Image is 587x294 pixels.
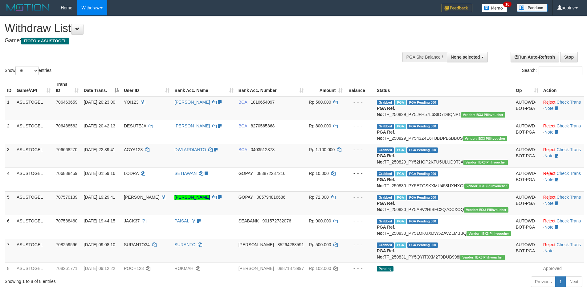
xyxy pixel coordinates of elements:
span: [DATE] 20:23:00 [84,100,115,105]
td: ASUSTOGEL [14,191,53,215]
a: Note [544,106,554,111]
td: · · [541,144,584,168]
span: SURANTO34 [124,242,150,247]
label: Search: [522,66,582,75]
h4: Game: [5,38,385,44]
a: Reject [543,171,556,176]
th: Bank Acc. Name: activate to sort column ascending [172,79,236,96]
span: BCA [238,147,247,152]
div: - - - [348,123,372,129]
div: - - - [348,265,372,271]
a: 1 [555,276,566,287]
th: Trans ID: activate to sort column ascending [53,79,81,96]
span: Copy 083872237216 to clipboard [257,171,285,176]
a: [PERSON_NAME] [174,100,210,105]
span: 706463659 [56,100,77,105]
a: Reject [543,218,556,223]
div: PGA Site Balance / [402,52,447,62]
th: Status [374,79,513,96]
span: SEABANK [238,218,259,223]
span: JACK37 [124,218,140,223]
span: Rp 500.000 [309,100,331,105]
button: None selected [447,52,488,62]
img: panduan.png [517,4,548,12]
img: MOTION_logo.png [5,3,51,12]
span: 708259596 [56,242,77,247]
a: Reject [543,242,556,247]
span: Vendor URL: https://payment5.1velocity.biz [467,231,511,236]
select: Showentries [15,66,39,75]
span: Rp 102.000 [309,266,331,271]
td: AUTOWD-BOT-PGA [513,96,541,120]
div: - - - [348,170,372,176]
b: PGA Ref. No: [377,177,395,188]
td: · · [541,239,584,263]
th: Date Trans.: activate to sort column descending [81,79,121,96]
h1: Withdraw List [5,22,385,35]
span: Vendor URL: https://payment5.1velocity.biz [464,207,508,213]
span: YOI123 [124,100,138,105]
td: 7 [5,239,14,263]
a: Note [544,130,554,135]
span: Grabbed [377,219,394,224]
a: Check Trans [556,100,581,105]
td: ASUSTOGEL [14,96,53,120]
a: Reject [543,195,556,200]
span: Grabbed [377,147,394,153]
th: ID [5,79,14,96]
span: Marked by aeophou [395,195,406,200]
span: [DATE] 19:44:15 [84,218,115,223]
span: PGA Pending [407,100,438,105]
td: TF_250830_PY51OKUXDW5ZAVZLMBBQ [374,215,513,239]
a: Note [544,201,554,206]
span: Rp 900.000 [309,218,331,223]
td: AUTOWD-BOT-PGA [513,120,541,144]
td: 2 [5,120,14,144]
th: User ID: activate to sort column ascending [121,79,172,96]
span: Grabbed [377,242,394,248]
span: Copy 8270565868 to clipboard [251,123,275,128]
span: 708261771 [56,266,77,271]
span: PGA Pending [407,171,438,176]
span: Copy 08871873997 to clipboard [278,266,304,271]
td: ASUSTOGEL [14,144,53,168]
a: [PERSON_NAME] [174,123,210,128]
a: Note [544,248,554,253]
span: None selected [451,55,480,60]
td: TF_250830_PY5A9V2HISFC2Q7CCXOQ [374,191,513,215]
a: Note [544,225,554,230]
a: Check Trans [556,171,581,176]
span: Grabbed [377,195,394,200]
span: Rp 800.000 [309,123,331,128]
span: Copy 85264288591 to clipboard [278,242,304,247]
td: AUTOWD-BOT-PGA [513,168,541,191]
td: TF_250830_PY5ETGSKXMU458UXHXGI [374,168,513,191]
span: 706888459 [56,171,77,176]
span: Vendor URL: https://payment5.1velocity.biz [460,255,505,260]
span: ITOTO > ASUSTOGEL [21,38,69,44]
a: Check Trans [556,147,581,152]
b: PGA Ref. No: [377,106,395,117]
td: AUTOWD-BOT-PGA [513,215,541,239]
span: Vendor URL: https://payment5.1velocity.biz [464,184,509,189]
span: Marked by aeoros [395,171,406,176]
span: AGYA123 [124,147,143,152]
th: Amount: activate to sort column ascending [306,79,345,96]
a: PAISAL [174,218,189,223]
a: Previous [531,276,556,287]
b: PGA Ref. No: [377,201,395,212]
b: PGA Ref. No: [377,225,395,236]
span: [PERSON_NAME] [124,195,159,200]
span: Marked by aeoafif [395,124,406,129]
td: ASUSTOGEL [14,120,53,144]
td: ASUSTOGEL [14,239,53,263]
a: Reject [543,123,556,128]
td: 1 [5,96,14,120]
td: AUTOWD-BOT-PGA [513,191,541,215]
td: · · [541,168,584,191]
span: 706488562 [56,123,77,128]
span: PGA Pending [407,242,438,248]
td: TF_250829_PY543Z4E6HJBDPB6BBUS [374,120,513,144]
span: Marked by aeoheing [395,242,406,248]
span: Rp 10.000 [309,171,329,176]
